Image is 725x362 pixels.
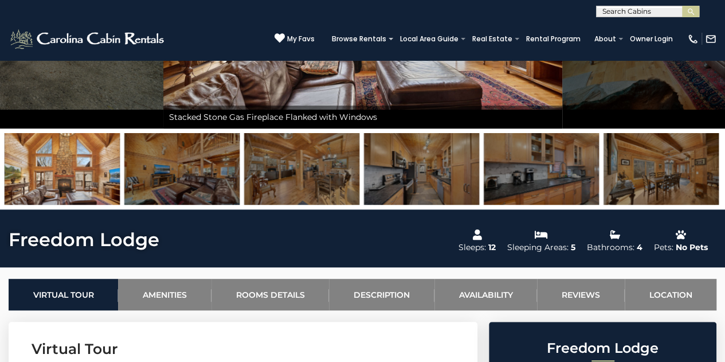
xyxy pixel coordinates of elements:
h3: Virtual Tour [32,339,454,359]
a: Virtual Tour [9,279,118,310]
a: Owner Login [624,31,679,47]
a: Reviews [537,279,624,310]
img: mail-regular-white.png [705,33,716,45]
img: 168017611 [603,133,719,205]
a: My Favs [275,33,315,45]
a: Amenities [118,279,211,310]
a: Rental Program [520,31,586,47]
a: About [589,31,622,47]
a: Location [625,279,716,310]
img: White-1-2.png [9,28,167,50]
a: Rooms Details [211,279,329,310]
img: 168017607 [5,133,120,205]
img: 168017610 [364,133,479,205]
img: 168017603 [124,133,240,205]
img: 168017632 [484,133,599,205]
h2: Freedom Lodge [492,341,714,356]
a: Availability [434,279,537,310]
div: Stacked Stone Gas Fireplace Flanked with Windows [163,106,562,129]
a: Browse Rentals [326,31,392,47]
a: Local Area Guide [394,31,464,47]
a: Real Estate [467,31,518,47]
a: Description [329,279,434,310]
span: My Favs [287,34,315,44]
img: 168017609 [244,133,359,205]
img: phone-regular-white.png [687,33,699,45]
